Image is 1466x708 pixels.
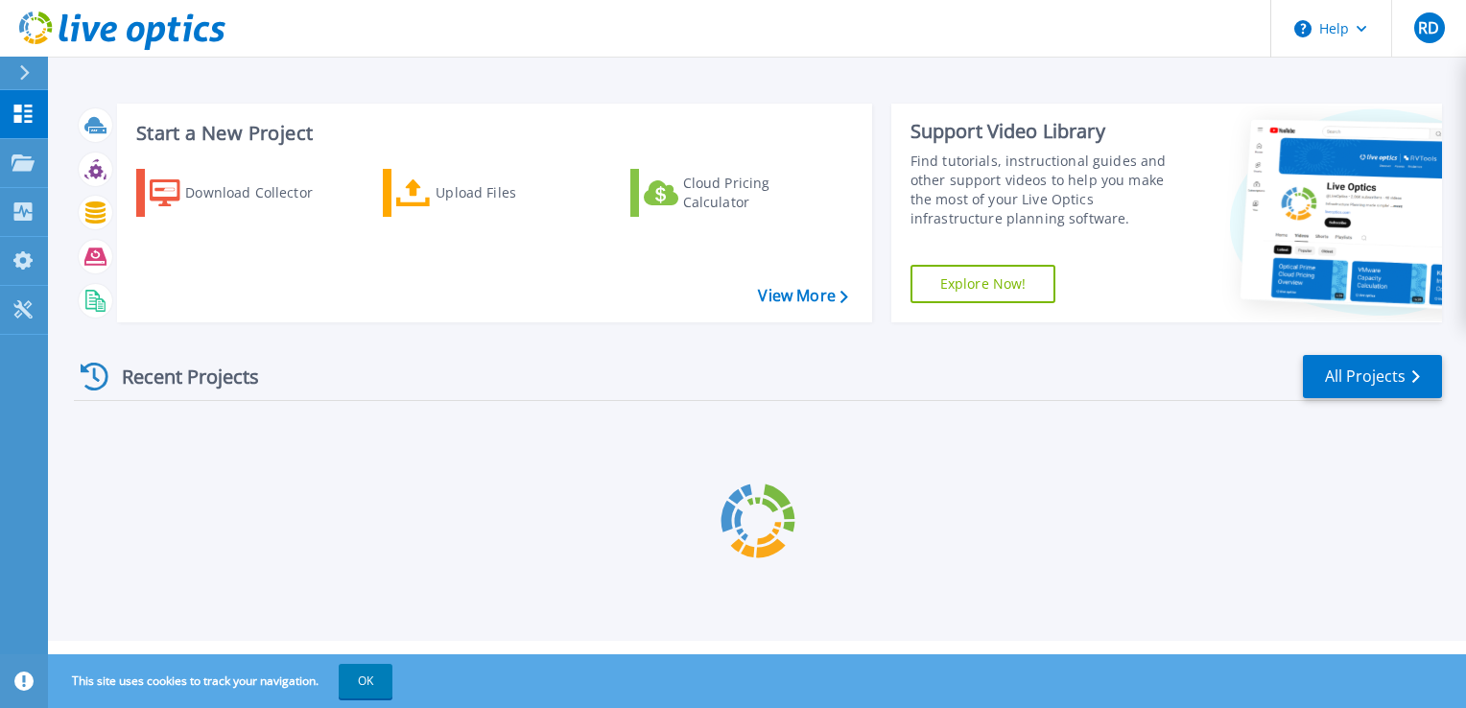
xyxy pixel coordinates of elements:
[1303,355,1442,398] a: All Projects
[53,664,392,698] span: This site uses cookies to track your navigation.
[436,174,589,212] div: Upload Files
[74,353,285,400] div: Recent Projects
[910,119,1187,144] div: Support Video Library
[383,169,597,217] a: Upload Files
[910,152,1187,228] div: Find tutorials, instructional guides and other support videos to help you make the most of your L...
[185,174,339,212] div: Download Collector
[683,174,837,212] div: Cloud Pricing Calculator
[910,265,1056,303] a: Explore Now!
[758,287,847,305] a: View More
[136,123,847,144] h3: Start a New Project
[136,169,350,217] a: Download Collector
[339,664,392,698] button: OK
[1418,20,1439,35] span: RD
[630,169,844,217] a: Cloud Pricing Calculator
